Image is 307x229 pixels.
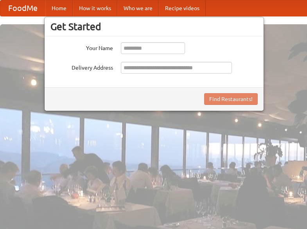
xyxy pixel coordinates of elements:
[117,0,159,16] a: Who we are
[0,0,45,16] a: FoodMe
[73,0,117,16] a: How it works
[50,62,113,72] label: Delivery Address
[50,42,113,52] label: Your Name
[45,0,73,16] a: Home
[204,93,258,105] button: Find Restaurants!
[50,21,258,32] h3: Get Started
[159,0,206,16] a: Recipe videos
